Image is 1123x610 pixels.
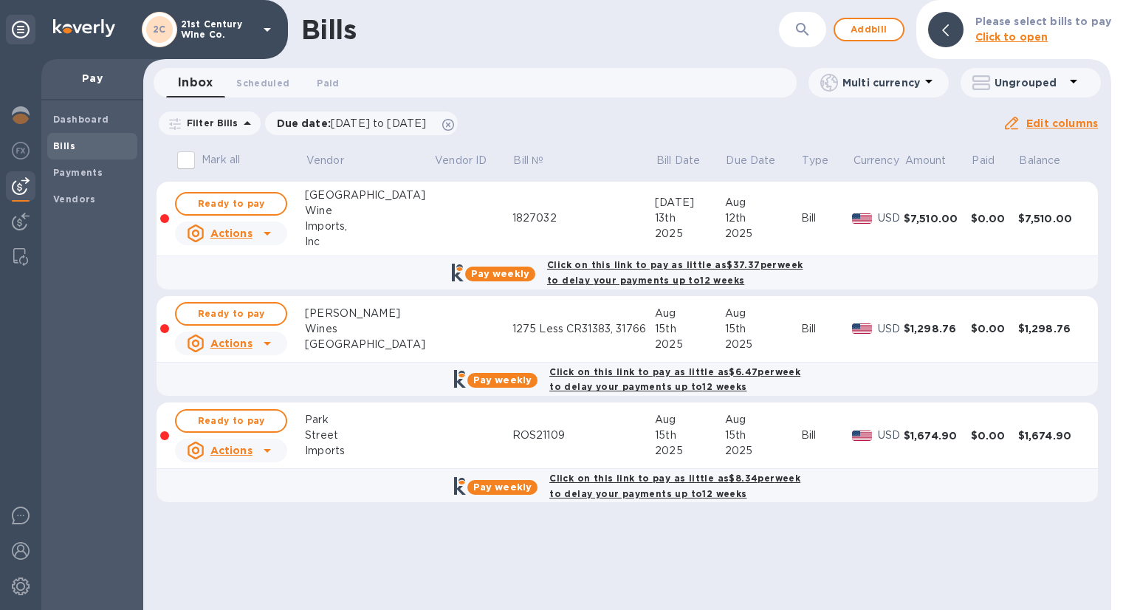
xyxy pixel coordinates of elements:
div: Park [305,412,433,428]
div: $0.00 [971,321,1018,336]
div: 2025 [655,226,725,241]
p: Balance [1019,153,1060,168]
div: Bill [801,428,852,443]
span: Bill № [513,153,563,168]
span: Scheduled [236,75,289,91]
span: Inbox [178,72,213,93]
button: Ready to pay [175,192,287,216]
u: Edit columns [1026,117,1098,129]
div: Imports, [305,219,433,234]
p: USD [878,210,904,226]
div: 15th [725,428,801,443]
iframe: Chat Widget [1049,539,1123,610]
div: 12th [725,210,801,226]
p: Filter Bills [181,117,238,129]
b: Bills [53,140,75,151]
b: Pay weekly [473,482,532,493]
div: Bill [801,210,852,226]
img: USD [852,213,872,224]
div: $1,298.76 [904,321,971,336]
div: $1,674.90 [904,428,971,443]
p: Ungrouped [995,75,1065,90]
span: Ready to pay [188,412,274,430]
div: Due date:[DATE] to [DATE] [265,112,459,135]
b: Payments [53,167,103,178]
p: USD [878,321,904,337]
img: USD [852,323,872,334]
span: Vendor [306,153,363,168]
b: Dashboard [53,114,109,125]
div: $7,510.00 [1018,211,1085,226]
div: 15th [725,321,801,337]
b: Click on this link to pay as little as $37.37 per week to delay your payments up to 12 weeks [547,259,803,286]
img: Foreign exchange [12,142,30,160]
span: Balance [1019,153,1079,168]
span: Paid [317,75,339,91]
div: Inc [305,234,433,250]
h1: Bills [301,14,356,45]
div: Aug [655,412,725,428]
u: Actions [210,445,253,456]
div: Aug [725,412,801,428]
div: Wine [305,203,433,219]
button: Ready to pay [175,302,287,326]
div: 15th [655,321,725,337]
div: 13th [655,210,725,226]
p: Bill Date [656,153,700,168]
div: Bill [801,321,852,337]
button: Ready to pay [175,409,287,433]
b: Vendors [53,193,96,205]
p: Currency [854,153,899,168]
div: [GEOGRAPHIC_DATA] [305,337,433,352]
div: $0.00 [971,428,1018,443]
p: Multi currency [842,75,920,90]
b: Click on this link to pay as little as $8.34 per week to delay your payments up to 12 weeks [549,473,800,499]
div: $7,510.00 [904,211,971,226]
p: Amount [905,153,947,168]
p: Due Date [726,153,775,168]
div: 15th [655,428,725,443]
img: Logo [53,19,115,37]
b: Pay weekly [471,268,529,279]
div: Unpin categories [6,15,35,44]
p: Vendor ID [435,153,487,168]
div: 2025 [725,443,801,459]
span: Add bill [847,21,891,38]
span: Ready to pay [188,305,274,323]
span: Amount [905,153,966,168]
div: [PERSON_NAME] [305,306,433,321]
b: Click on this link to pay as little as $6.47 per week to delay your payments up to 12 weeks [549,366,800,393]
div: $1,674.90 [1018,428,1085,443]
span: [DATE] to [DATE] [331,117,426,129]
p: 21st Century Wine Co. [181,19,255,40]
p: USD [878,428,904,443]
div: Street [305,428,433,443]
b: 2C [153,24,166,35]
div: $1,298.76 [1018,321,1085,336]
button: Addbill [834,18,904,41]
div: Aug [655,306,725,321]
p: Due date : [277,116,434,131]
u: Actions [210,337,253,349]
div: 2025 [655,443,725,459]
span: Ready to pay [188,195,274,213]
span: Due Date [726,153,794,168]
div: 1275 Less CR31383, 31766 [512,321,655,337]
div: 1827032 [512,210,655,226]
div: 2025 [725,226,801,241]
div: ROS21109 [512,428,655,443]
u: Actions [210,227,253,239]
div: [DATE] [655,195,725,210]
p: Bill № [513,153,543,168]
b: Pay weekly [473,374,532,385]
b: Please select bills to pay [975,16,1111,27]
div: Aug [725,306,801,321]
b: Click to open [975,31,1048,43]
span: Type [802,153,848,168]
p: Type [802,153,828,168]
div: 2025 [725,337,801,352]
div: [GEOGRAPHIC_DATA] [305,188,433,203]
p: Pay [53,71,131,86]
p: Mark all [202,152,240,168]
